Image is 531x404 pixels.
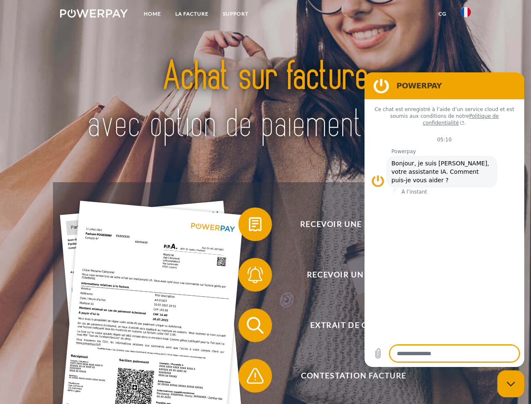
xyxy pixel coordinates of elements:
[251,359,457,393] span: Contestation Facture
[216,6,256,21] a: Support
[431,6,454,21] a: CG
[245,365,266,386] img: qb_warning.svg
[461,7,471,17] img: fr
[238,258,457,292] button: Recevoir un rappel?
[497,370,524,397] iframe: Bouton de lancement de la fenêtre de messagerie, conversation en cours
[238,359,457,393] button: Contestation Facture
[137,6,168,21] a: Home
[251,258,457,292] span: Recevoir un rappel?
[251,207,457,241] span: Recevoir une facture ?
[365,72,524,367] iframe: Fenêtre de messagerie
[80,40,451,161] img: title-powerpay_fr.svg
[238,308,457,342] button: Extrait de compte
[245,214,266,235] img: qb_bill.svg
[60,9,128,18] img: logo-powerpay-white.svg
[245,315,266,336] img: qb_search.svg
[251,308,457,342] span: Extrait de compte
[238,207,457,241] button: Recevoir une facture ?
[168,6,216,21] a: LA FACTURE
[245,264,266,285] img: qb_bell.svg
